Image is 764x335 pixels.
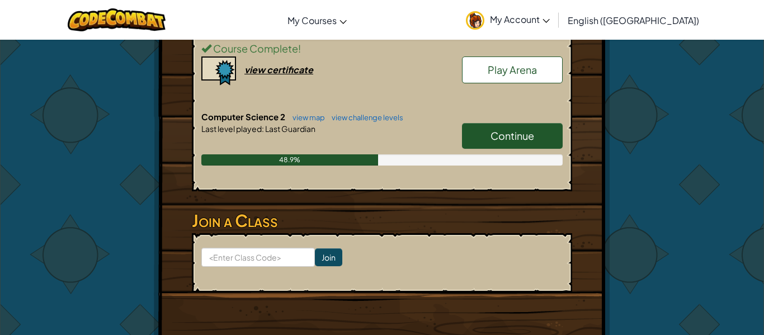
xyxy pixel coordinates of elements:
span: : [262,124,264,134]
div: view certificate [244,64,313,76]
a: My Account [460,2,555,37]
span: Last Guardian [264,124,315,134]
a: My Courses [282,5,352,35]
a: view map [287,113,325,122]
span: Course Complete [211,42,298,55]
span: My Courses [287,15,337,26]
span: Play Arena [488,63,537,76]
input: Join [315,248,342,266]
a: view challenge levels [326,113,403,122]
span: Last level played [201,124,262,134]
a: English ([GEOGRAPHIC_DATA]) [562,5,705,35]
img: avatar [466,11,484,30]
div: 48.9% [201,154,378,166]
span: English ([GEOGRAPHIC_DATA]) [568,15,699,26]
span: Continue [491,129,534,142]
img: certificate-icon.png [201,56,236,86]
img: CodeCombat logo [68,8,166,31]
h3: Join a Class [192,208,572,233]
span: Computer Science 2 [201,111,287,122]
a: view certificate [201,64,313,76]
span: My Account [490,13,550,25]
input: <Enter Class Code> [201,248,315,267]
span: ! [298,42,301,55]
